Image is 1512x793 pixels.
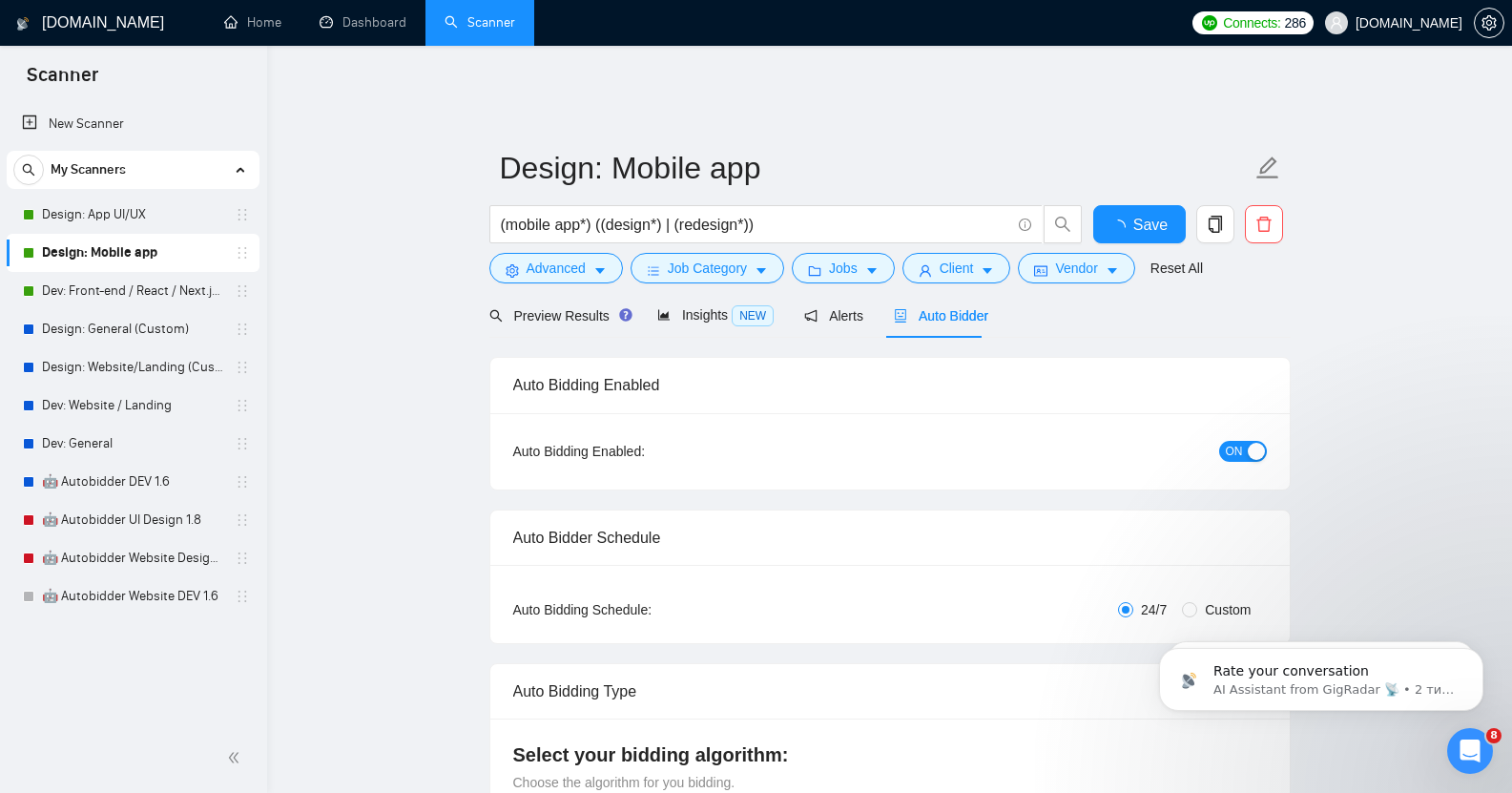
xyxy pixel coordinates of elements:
span: Custom [1197,599,1258,620]
a: 🤖 Autobidder UI Design 1.8 [42,501,223,539]
span: Client [940,258,974,279]
a: Design: General (Custom) [42,310,223,348]
a: searchScanner [445,14,515,31]
span: robot [894,309,907,323]
button: folderJobscaret-down [792,253,895,283]
a: New Scanner [22,105,244,143]
li: New Scanner [7,105,259,143]
span: Insights [657,307,774,323]
span: caret-down [981,263,994,278]
span: holder [235,512,250,528]
a: Design: Website/Landing (Custom) [42,348,223,386]
span: double-left [227,748,246,767]
li: My Scanners [7,151,259,616]
span: holder [235,322,250,337]
span: Jobs [829,258,858,279]
span: edit [1255,156,1280,180]
button: idcardVendorcaret-down [1018,253,1134,283]
div: Auto Bidding Enabled [513,358,1267,412]
img: upwork-logo.png [1202,15,1217,31]
input: Scanner name... [500,144,1252,192]
button: setting [1474,8,1504,38]
span: Advanced [527,258,586,279]
a: Design: Mobile app [42,234,223,272]
button: Save [1093,205,1186,243]
span: ON [1226,441,1243,462]
span: folder [808,263,821,278]
div: Auto Bidding Enabled: [513,441,764,462]
a: Dev: Front-end / React / Next.js / WebGL / GSAP [42,272,223,310]
span: Auto Bidder [894,308,988,323]
span: holder [235,436,250,451]
span: 8 [1486,728,1502,743]
button: barsJob Categorycaret-down [631,253,784,283]
div: Auto Bidder Schedule [513,511,1267,565]
span: caret-down [755,263,768,278]
span: Scanner [11,61,114,101]
span: Vendor [1055,258,1097,279]
span: Save [1133,213,1168,237]
img: logo [16,9,30,39]
span: holder [235,245,250,261]
span: delete [1246,216,1282,233]
span: search [489,309,503,323]
button: search [1044,205,1082,243]
span: holder [235,551,250,566]
a: Dev: Website / Landing [42,386,223,425]
span: loading [1110,219,1133,235]
a: Design: App UI/UX [42,196,223,234]
span: caret-down [1106,263,1119,278]
span: holder [235,474,250,490]
span: caret-down [593,263,607,278]
a: 🤖 Autobidder Website DEV 1.6 [42,577,223,616]
button: search [13,155,44,185]
span: setting [506,263,519,278]
a: 🤖 Autobidder Website Design 1.8 [42,539,223,577]
span: Job Category [668,258,747,279]
a: dashboardDashboard [320,14,406,31]
iframe: Intercom live chat [1447,728,1493,774]
span: caret-down [865,263,879,278]
span: holder [235,207,250,222]
span: holder [235,398,250,413]
span: search [1045,216,1081,233]
span: 286 [1285,12,1306,33]
span: Connects: [1223,12,1280,33]
button: userClientcaret-down [902,253,1011,283]
div: Auto Bidding Schedule: [513,599,764,620]
span: idcard [1034,263,1047,278]
div: Auto Bidding Type [513,664,1267,719]
span: 24/7 [1133,599,1174,620]
a: setting [1474,15,1504,31]
span: user [919,263,932,278]
span: setting [1475,15,1503,31]
span: area-chart [657,308,671,322]
span: notification [804,309,818,323]
h4: Select your bidding algorithm: [513,741,1267,768]
span: holder [235,283,250,299]
input: Search Freelance Jobs... [501,213,1010,237]
a: 🤖 Autobidder DEV 1.6 [42,463,223,501]
button: settingAdvancedcaret-down [489,253,623,283]
span: user [1330,16,1343,30]
span: copy [1197,216,1233,233]
span: search [14,163,43,177]
a: homeHome [224,14,281,31]
span: NEW [732,305,774,326]
button: copy [1196,205,1234,243]
span: holder [235,360,250,375]
span: Preview Results [489,308,627,323]
span: Alerts [804,308,863,323]
span: My Scanners [51,151,126,189]
iframe: Intercom notifications повідомлення [1130,608,1512,741]
div: Tooltip anchor [617,306,634,323]
button: delete [1245,205,1283,243]
span: holder [235,589,250,604]
a: Reset All [1150,258,1203,279]
span: info-circle [1019,219,1031,231]
a: Dev: General [42,425,223,463]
